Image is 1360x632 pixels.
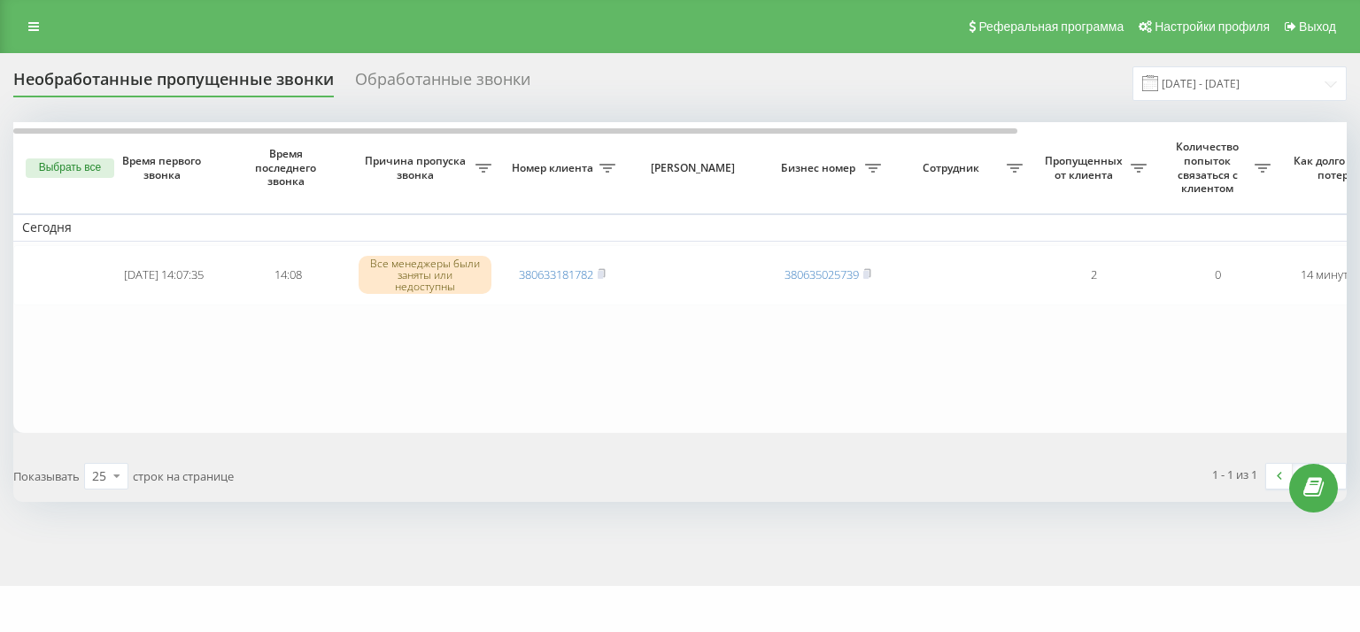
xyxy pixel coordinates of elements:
[639,161,751,175] span: [PERSON_NAME]
[1155,245,1279,305] td: 0
[1299,19,1336,34] span: Выход
[1032,245,1155,305] td: 2
[240,147,336,189] span: Время последнего звонка
[116,154,212,181] span: Время первого звонка
[92,467,106,485] div: 25
[355,70,530,97] div: Обработанные звонки
[13,468,80,484] span: Показывать
[1155,19,1270,34] span: Настройки профиля
[26,158,114,178] button: Выбрать все
[775,161,865,175] span: Бизнес номер
[784,266,859,282] a: 380635025739
[899,161,1007,175] span: Сотрудник
[133,468,234,484] span: строк на странице
[359,154,475,181] span: Причина пропуска звонка
[1212,466,1257,483] div: 1 - 1 из 1
[102,245,226,305] td: [DATE] 14:07:35
[509,161,599,175] span: Номер клиента
[1164,140,1255,195] span: Количество попыток связаться с клиентом
[519,266,593,282] a: 380633181782
[978,19,1124,34] span: Реферальная программа
[359,256,491,295] div: Все менеджеры были заняты или недоступны
[1040,154,1131,181] span: Пропущенных от клиента
[226,245,350,305] td: 14:08
[13,70,334,97] div: Необработанные пропущенные звонки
